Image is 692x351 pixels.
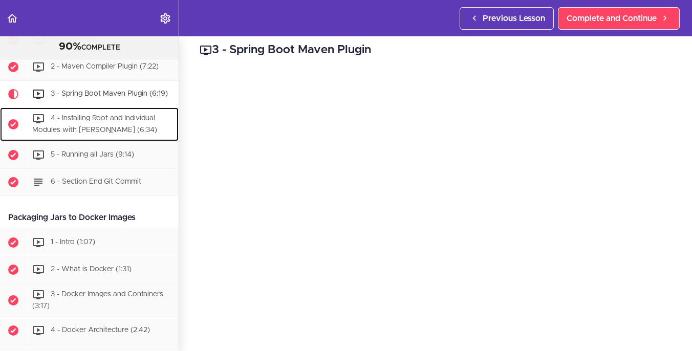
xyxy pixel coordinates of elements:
span: 90% [59,41,81,52]
a: Complete and Continue [558,7,680,30]
span: Previous Lesson [483,12,545,25]
span: 3 - Spring Boot Maven Plugin (6:19) [51,90,168,97]
div: COMPLETE [13,40,166,54]
svg: Back to course curriculum [6,12,18,25]
span: 4 - Installing Root and Individual Modules with [PERSON_NAME] (6:34) [32,115,157,134]
iframe: Video Player [200,74,672,340]
span: 4 - Docker Architecture (2:42) [51,327,150,334]
span: 5 - Running all Jars (9:14) [51,151,134,158]
span: 3 - Docker Images and Containers (3:17) [32,291,163,310]
span: 1 - Intro (1:07) [51,238,95,246]
span: Complete and Continue [567,12,657,25]
h2: 3 - Spring Boot Maven Plugin [200,41,672,59]
span: 2 - Maven Compiler Plugin (7:22) [51,63,159,70]
span: 2 - What is Docker (1:31) [51,266,132,273]
span: 6 - Section End Git Commit [51,178,141,185]
svg: Settings Menu [159,12,171,25]
a: Previous Lesson [460,7,554,30]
